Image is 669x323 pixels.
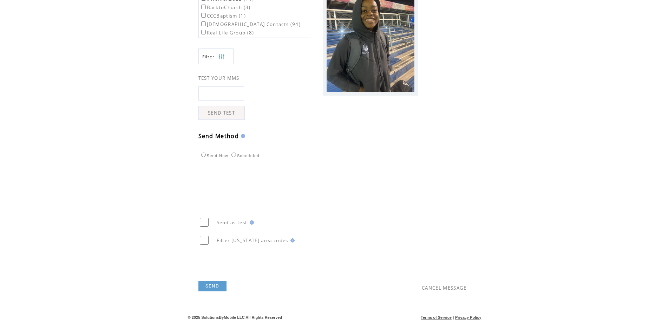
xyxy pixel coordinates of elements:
input: Real Life Group (8) [201,30,206,34]
label: Scheduled [230,154,260,158]
input: Scheduled [231,153,236,157]
a: SEND [198,281,227,291]
img: help.gif [248,220,254,225]
span: Filter [US_STATE] area codes [217,237,288,244]
input: [DEMOGRAPHIC_DATA] Contacts (94) [201,21,206,26]
span: | [453,315,454,319]
label: BacktoChurch (3) [200,4,251,11]
img: help.gif [288,238,295,243]
a: Filter [198,49,234,64]
span: Show filters [202,54,215,60]
span: © 2025 SolutionsByMobile LLC All Rights Reserved [188,315,282,319]
label: Real Life Group (8) [200,30,254,36]
img: filters.png [218,49,225,65]
input: CCCBaptism (1) [201,13,206,18]
input: Send Now [201,153,206,157]
img: help.gif [239,134,245,138]
a: Privacy Policy [455,315,481,319]
a: CANCEL MESSAGE [422,285,467,291]
span: Send Method [198,132,239,140]
label: [DEMOGRAPHIC_DATA] Contacts (94) [200,21,301,27]
label: Send Now [199,154,228,158]
span: TEST YOUR MMS [198,75,240,81]
label: CCCBaptism (1) [200,13,246,19]
a: Terms of Service [421,315,452,319]
span: Send as test [217,219,248,226]
input: BacktoChurch (3) [201,5,206,9]
a: SEND TEST [198,106,245,120]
